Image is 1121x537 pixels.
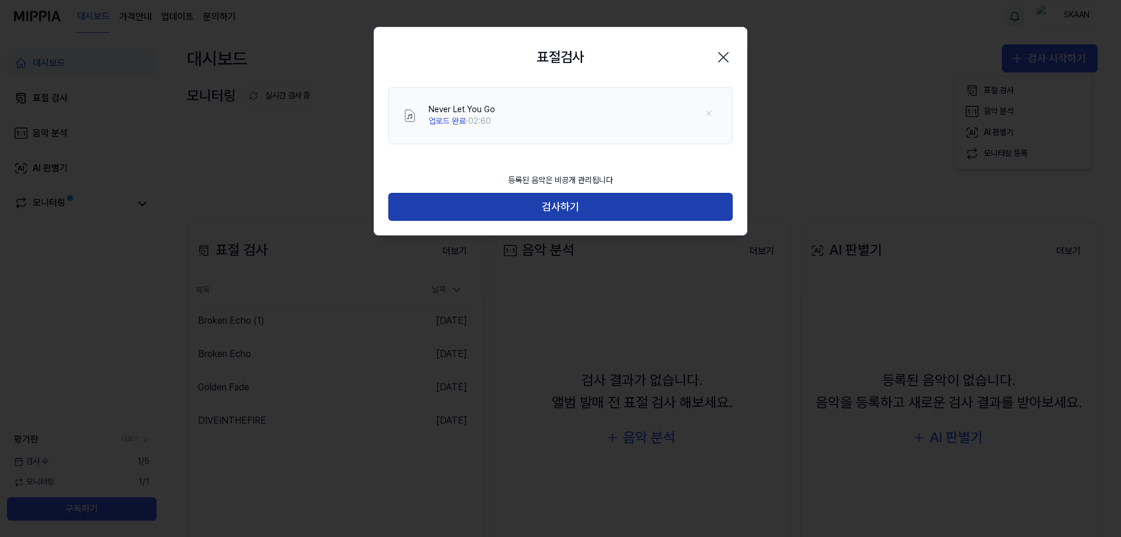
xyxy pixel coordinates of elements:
span: 업로드 완료 [429,116,466,126]
div: · 02:60 [429,116,495,127]
img: File Select [403,109,417,123]
button: 검사하기 [388,193,733,221]
div: 등록된 음악은 비공개 관리됩니다 [501,168,620,193]
div: Never Let You Go [429,104,495,116]
h2: 표절검사 [537,46,584,68]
